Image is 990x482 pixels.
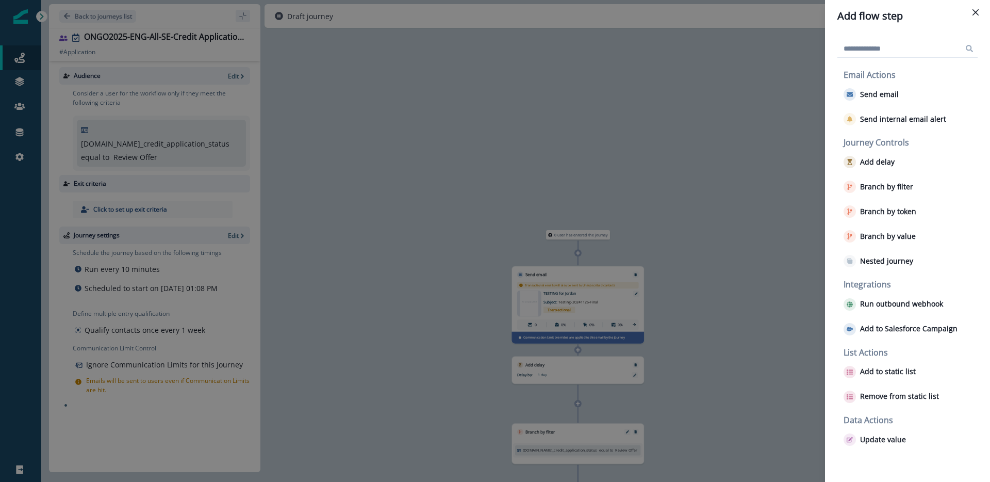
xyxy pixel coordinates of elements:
[844,366,916,378] button: Add to static list
[860,325,958,333] p: Add to Salesforce Campaign
[860,300,943,309] p: Run outbound webhook
[844,298,943,311] button: Run outbound webhook
[860,183,913,191] p: Branch by filter
[860,232,916,241] p: Branch by value
[844,70,978,80] h2: Email Actions
[967,4,984,21] button: Close
[837,8,978,24] div: Add flow step
[844,156,895,168] button: Add delay
[844,415,978,425] h2: Data Actions
[844,181,913,193] button: Branch by filter
[860,90,899,99] p: Send email
[860,115,946,124] p: Send internal email alert
[844,391,939,403] button: Remove from static list
[844,88,899,101] button: Send email
[844,230,916,243] button: Branch by value
[844,255,913,267] button: Nested journey
[844,138,978,148] h2: Journey Controls
[860,158,895,167] p: Add delay
[844,280,978,290] h2: Integrations
[844,205,916,218] button: Branch by token
[860,207,916,216] p: Branch by token
[844,323,958,335] button: Add to Salesforce Campaign
[860,392,939,401] p: Remove from static list
[844,348,978,358] h2: List Actions
[860,367,916,376] p: Add to static list
[860,257,913,266] p: Nested journey
[844,433,906,446] button: Update value
[860,436,906,444] p: Update value
[844,113,946,125] button: Send internal email alert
